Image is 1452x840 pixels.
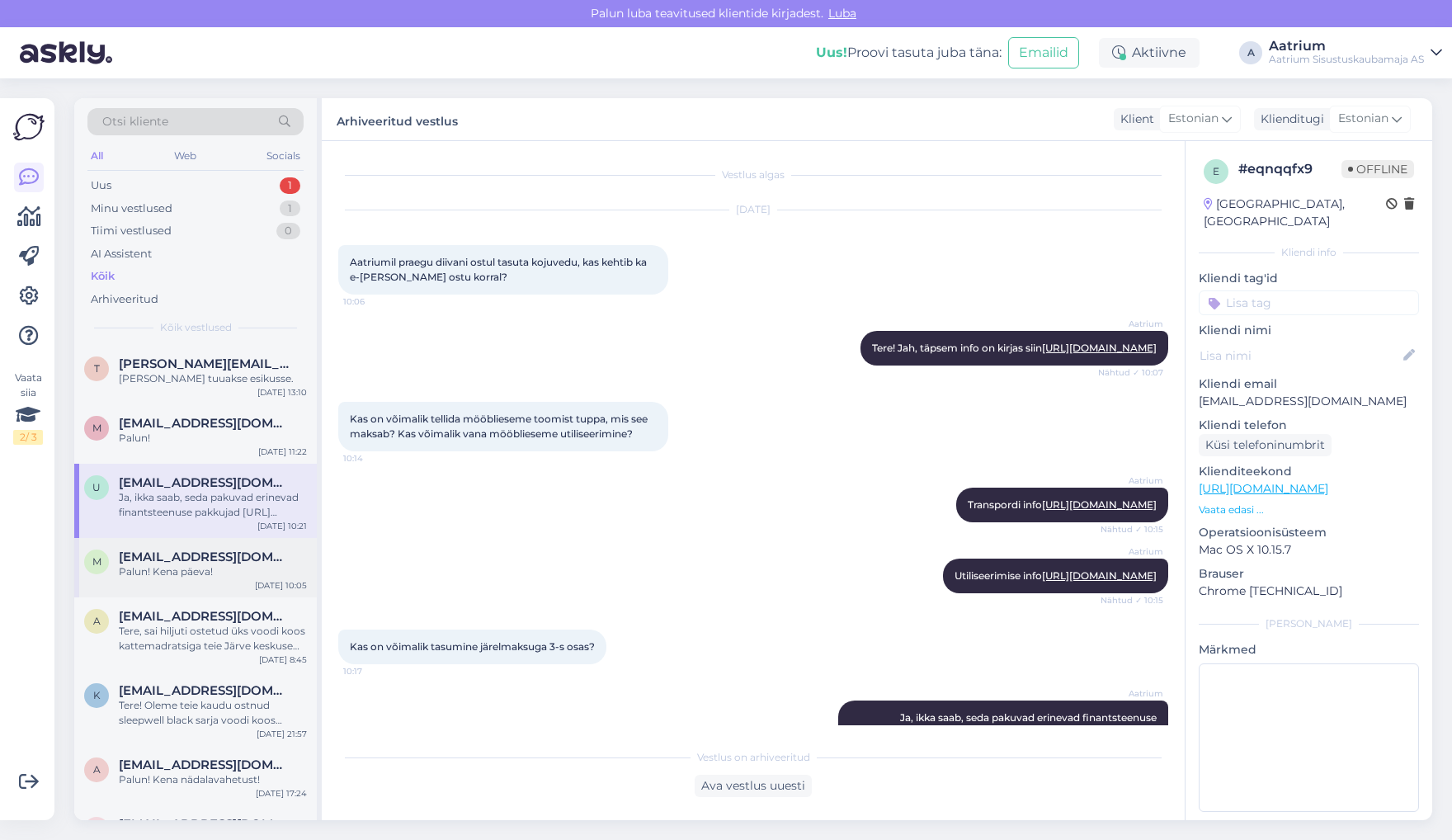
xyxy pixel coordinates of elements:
span: u [92,481,101,493]
div: Proovi tasuta juba täna: [816,43,1002,63]
span: Kevinschultzzz@gmail.com [119,683,290,698]
span: Kas on võimalik tellida mööblieseme toomist tuppa, mis see maksab? Kas võimalik vana mööblieseme ... [350,413,650,440]
div: [DATE] 17:24 [256,787,307,800]
span: K [93,689,101,701]
div: Aktiivne [1099,38,1200,68]
p: [EMAIL_ADDRESS][DOMAIN_NAME] [1199,393,1419,410]
span: Aatrium [1101,474,1163,487]
p: Kliendi email [1199,375,1419,393]
div: Palun! Kena nädalavahetust! [119,772,307,787]
div: [DATE] 21:57 [257,728,307,740]
p: Kliendi tag'id [1199,270,1419,287]
div: [PERSON_NAME] [1199,616,1419,631]
a: [URL][DOMAIN_NAME] [1199,481,1328,496]
span: Aatrium [1101,545,1163,558]
div: [DATE] 8:45 [259,654,307,666]
div: Klienditugi [1254,111,1324,128]
span: Otsi kliente [102,113,168,130]
div: Tiimi vestlused [91,223,172,239]
div: Klient [1114,111,1154,128]
div: Vestlus algas [338,168,1168,182]
span: m [92,422,101,434]
span: 10:17 [343,665,405,677]
div: Aatrium [1269,40,1424,53]
div: AI Assistent [91,246,152,262]
span: Estonian [1338,110,1388,128]
p: Klienditeekond [1199,463,1419,480]
p: Kliendi nimi [1199,322,1419,339]
a: AatriumAatrium Sisustuskaubamaja AS [1269,40,1442,66]
div: Ava vestlus uuesti [695,775,812,797]
div: Ja, ikka saab, seda pakuvad erinevad finantsteenuse pakkujad [URL][DOMAIN_NAME] [119,490,307,520]
input: Lisa tag [1199,290,1419,315]
span: Arturget@gmail.com [119,609,290,624]
p: Operatsioonisüsteem [1199,524,1419,541]
p: Märkmed [1199,641,1419,658]
div: [DATE] 10:05 [255,579,307,592]
p: Vaata edasi ... [1199,503,1419,517]
div: 0 [276,223,300,239]
span: maarika.oidekivi@gmail.com [119,550,290,564]
span: Nähtud ✓ 10:07 [1098,366,1163,379]
div: [DATE] 11:22 [258,446,307,458]
div: Tere! Oleme teie kaudu ostnud sleepwell black sarja voodi koos kattemadratsiga. Algusest [PERSON_... [119,698,307,728]
div: 1 [280,177,300,194]
span: Offline [1341,160,1414,178]
span: A [93,615,101,627]
span: urve.sormus@gmail.com [119,475,290,490]
span: tosik555@mail.ru [119,817,290,832]
span: m [92,555,101,568]
span: Aatrium [1101,318,1163,330]
img: Askly Logo [13,111,45,143]
span: Vestlus on arhiveeritud [697,750,810,765]
div: Socials [263,145,304,167]
a: [URL][DOMAIN_NAME] [1042,342,1157,354]
div: 1 [280,201,300,217]
label: Arhiveeritud vestlus [337,108,458,130]
p: Chrome [TECHNICAL_ID] [1199,583,1419,600]
span: Estonian [1168,110,1219,128]
div: 2 / 3 [13,430,43,445]
div: [DATE] 13:10 [257,386,307,399]
p: Brauser [1199,565,1419,583]
div: All [87,145,106,167]
span: Ja, ikka saab, seda pakuvad erinevad finantsteenuse pakkujad [900,711,1159,739]
div: Web [171,145,200,167]
div: Arhiveeritud [91,291,158,308]
p: Mac OS X 10.15.7 [1199,541,1419,559]
span: Aatriumil praegu diivani ostul tasuta kojuvedu, kas kehtib ka e-[PERSON_NAME] ostu korral? [350,256,649,283]
div: Kõik [91,268,115,285]
div: Kliendi info [1199,245,1419,260]
span: Utiliseerimise info [955,569,1157,582]
span: a [93,763,101,776]
span: Luba [823,6,861,21]
span: marilintuisk@hotmail.com [119,416,290,431]
div: [GEOGRAPHIC_DATA], [GEOGRAPHIC_DATA] [1204,196,1386,230]
span: Kas on võimalik tasumine järelmaksuga 3-s osas? [350,640,595,653]
button: Emailid [1008,37,1079,68]
div: Küsi telefoninumbrit [1199,434,1332,456]
p: Kliendi telefon [1199,417,1419,434]
span: Aatrium [1101,687,1163,700]
div: Palun! Kena päeva! [119,564,307,579]
span: t [94,362,100,375]
span: teele.tarum@mail.ee [119,356,290,371]
a: [URL][DOMAIN_NAME] [1042,498,1157,511]
span: Nähtud ✓ 10:15 [1101,594,1163,606]
div: Aatrium Sisustuskaubamaja AS [1269,53,1424,66]
span: e [1213,165,1219,177]
span: Kõik vestlused [160,320,232,335]
div: A [1239,41,1262,64]
span: Tere! Jah, täpsem info on kirjas siin [872,342,1157,354]
div: [DATE] 10:21 [257,520,307,532]
span: arahbd@gmail.com [119,757,290,772]
a: [URL][DOMAIN_NAME] [1042,569,1157,582]
div: [DATE] [338,202,1168,217]
div: Vaata siia [13,370,43,445]
span: 10:14 [343,452,405,465]
div: # eqnqqfx9 [1238,159,1341,179]
span: Nähtud ✓ 10:15 [1101,523,1163,536]
span: Transpordi info [968,498,1157,511]
div: Tere, sai hiljuti ostetud üks voodi koos kattemadratsiga teie Järve keskuse esindusest. [PERSON_N... [119,624,307,654]
span: 10:06 [343,295,405,308]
